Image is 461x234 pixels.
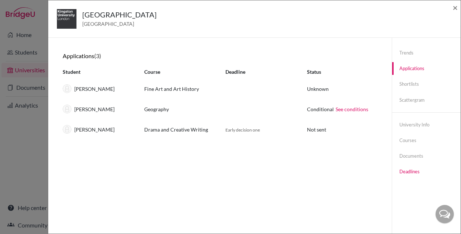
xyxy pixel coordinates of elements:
[57,105,139,113] div: [PERSON_NAME]
[307,126,326,133] span: Not sent
[57,68,139,76] div: Student
[307,86,329,92] span: Unknown
[63,52,101,59] h6: Applications
[57,9,76,29] img: gb_k84_ck8f2tte.jpeg
[63,105,71,113] img: thumb_default-9baad8e6c595f6d87dbccf3bc005204999cb094ff98a76d4c88bb8097aa52fd3.png
[220,68,302,76] div: Deadline
[16,5,31,12] span: Help
[392,78,461,90] a: Shortlists
[57,125,139,134] div: [PERSON_NAME]
[453,2,458,13] span: ×
[82,20,157,28] span: [GEOGRAPHIC_DATA]
[57,84,139,93] div: [PERSON_NAME]
[392,134,461,147] a: Courses
[139,126,220,133] div: Drama and Creative Writing
[307,106,334,112] span: Conditional
[392,47,461,59] a: Trends
[453,3,458,12] button: Close
[94,52,101,59] span: (3)
[392,94,461,106] a: Scattergram
[63,84,71,93] img: thumb_default-9baad8e6c595f6d87dbccf3bc005204999cb094ff98a76d4c88bb8097aa52fd3.png
[392,118,461,131] a: University info
[63,125,71,134] img: thumb_default-9baad8e6c595f6d87dbccf3bc005204999cb094ff98a76d4c88bb8097aa52fd3.png
[392,150,461,162] a: Documents
[225,127,260,133] span: Early decision one
[139,68,220,76] div: Course
[335,105,369,113] button: See conditions
[139,85,220,93] div: Fine Art and Art History
[392,165,461,178] a: Deadlines
[302,68,383,76] div: Status
[82,9,157,20] h5: [GEOGRAPHIC_DATA]
[139,105,220,113] div: Geography
[392,62,461,75] a: Applications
